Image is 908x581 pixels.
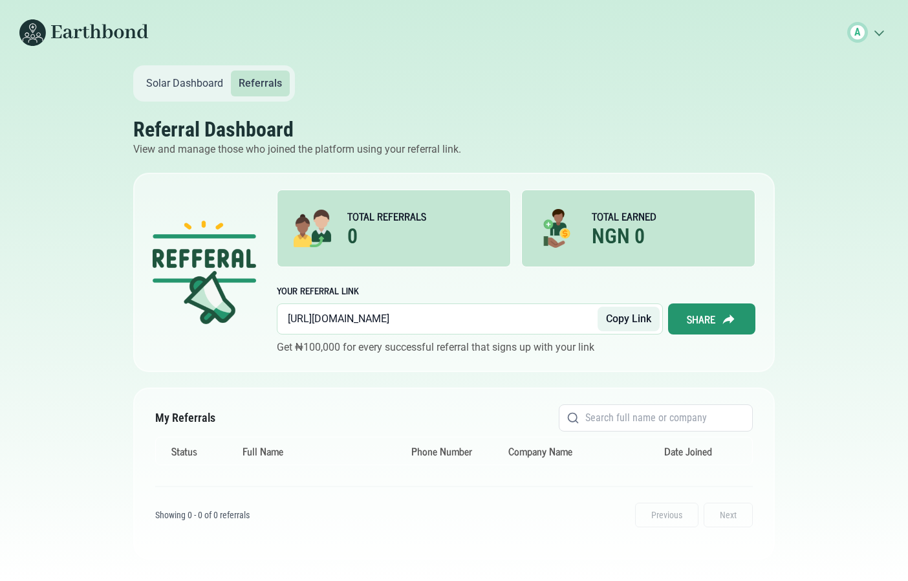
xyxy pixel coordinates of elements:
[347,208,426,224] p: TOTAL REFERRALS
[133,117,775,142] h2: Referral Dashboard
[687,311,715,327] p: Share
[493,437,648,465] th: Company Name
[396,437,492,465] th: Phone Number
[592,208,656,224] p: TOTAL EARNED
[567,411,579,424] img: Search
[635,503,698,527] button: Previous
[720,311,737,327] img: Share button
[155,509,250,521] p: Showing 0 - 0 of 0 referrals
[153,190,256,355] img: Referral
[133,142,775,157] p: View and manage those who joined the platform using your referral link.
[559,404,753,432] input: Search full name or company
[155,409,215,427] h3: My Referrals
[649,437,752,465] th: Date Joined
[156,437,226,465] th: Status
[592,224,656,248] h3: NGN 0
[598,307,660,331] button: Copy Link
[347,224,426,248] h3: 0
[277,340,594,355] p: Get ₦100,000 for every successful referral that signs up with your link
[277,283,359,298] h2: YOUR REFERRAL LINK
[19,19,149,46] img: Earthbond's long logo for desktop view
[231,71,290,96] a: Referrals
[537,206,576,251] img: Referral
[854,25,861,40] span: A
[293,206,332,251] img: Referral
[227,437,395,465] th: Full Name
[704,503,753,527] button: Next
[138,71,231,96] a: Solar Dashboard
